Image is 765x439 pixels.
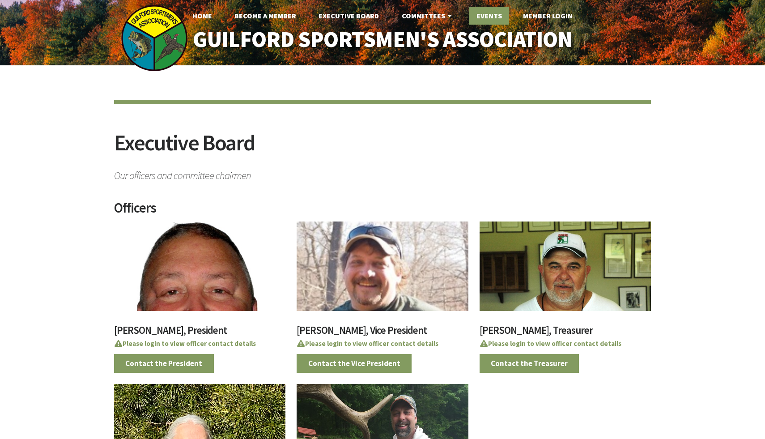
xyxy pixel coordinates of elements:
[114,165,651,181] span: Our officers and committee chairmen
[469,7,509,25] a: Events
[516,7,580,25] a: Member Login
[174,21,591,59] a: Guilford Sportsmen's Association
[297,354,412,373] a: Contact the Vice President
[114,201,651,222] h2: Officers
[121,4,188,72] img: logo_sm.png
[114,132,651,165] h2: Executive Board
[114,325,285,341] h3: [PERSON_NAME], President
[395,7,461,25] a: Committees
[480,325,651,341] h3: [PERSON_NAME], Treasurer
[480,339,621,348] a: Please login to view officer contact details
[480,354,579,373] a: Contact the Treasurer
[297,339,438,348] a: Please login to view officer contact details
[114,339,256,348] a: Please login to view officer contact details
[114,354,214,373] a: Contact the President
[311,7,386,25] a: Executive Board
[185,7,219,25] a: Home
[297,325,468,341] h3: [PERSON_NAME], Vice President
[227,7,303,25] a: Become A Member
